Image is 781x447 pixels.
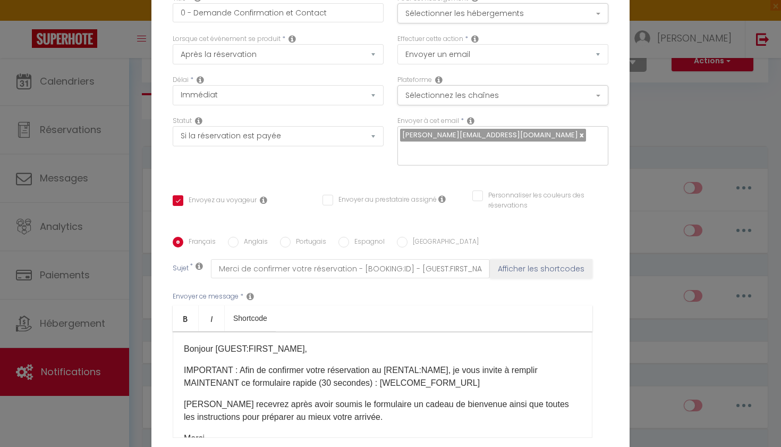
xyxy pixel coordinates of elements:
a: Italic [199,305,225,331]
label: Délai [173,75,189,85]
i: Envoyer au prestataire si il est assigné [438,195,446,203]
button: Afficher les shortcodes [490,259,592,278]
i: Booking status [195,117,202,125]
label: [GEOGRAPHIC_DATA] [408,237,479,249]
i: Subject [196,262,203,270]
label: Envoyer à cet email [397,116,459,126]
i: Action Channel [435,76,443,84]
button: Sélectionner les hébergements [397,3,608,23]
p: IMPORTANT : Afin de confirmer votre réservation au [RENTAL:NAME], je vous invite à remplir MAINTE... [184,364,581,390]
p: Bonjour [GUEST:FIRST_NAME], [184,343,581,355]
i: Event Occur [288,35,296,43]
label: Français [183,237,216,249]
i: Recipient [467,117,474,125]
a: Shortcode [225,305,276,331]
label: Envoyer ce message [173,292,239,302]
label: Lorsque cet événement se produit [173,34,281,44]
p: Merci. [184,432,581,445]
i: Envoyer au voyageur [260,196,267,204]
label: Statut [173,116,192,126]
label: Plateforme [397,75,432,85]
label: Sujet [173,263,189,275]
button: Sélectionnez les chaînes [397,85,608,105]
label: Effectuer cette action [397,34,463,44]
label: Anglais [239,237,268,249]
span: [PERSON_NAME][EMAIL_ADDRESS][DOMAIN_NAME] [402,130,578,140]
i: Message [247,292,254,301]
label: Portugais [291,237,326,249]
i: Action Time [197,76,204,84]
label: Espagnol [349,237,385,249]
i: Action Type [471,35,479,43]
a: Bold [173,305,199,331]
p: [PERSON_NAME] recevrez après avoir soumis le formulaire un cadeau de bienvenue ainsi que toutes l... [184,398,581,424]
